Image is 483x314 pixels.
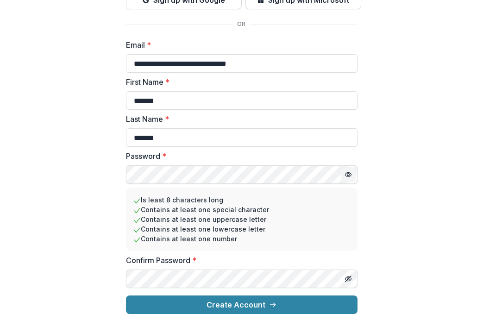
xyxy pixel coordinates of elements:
label: Confirm Password [126,255,352,266]
label: Last Name [126,113,352,125]
label: First Name [126,76,352,88]
label: Password [126,151,352,162]
li: Contains at least one uppercase letter [133,214,350,224]
button: Toggle password visibility [341,167,356,182]
button: Toggle password visibility [341,271,356,286]
li: Contains at least one lowercase letter [133,224,350,234]
li: Contains at least one special character [133,205,350,214]
label: Email [126,39,352,50]
button: Create Account [126,295,358,314]
li: Is least 8 characters long [133,195,350,205]
li: Contains at least one number [133,234,350,244]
